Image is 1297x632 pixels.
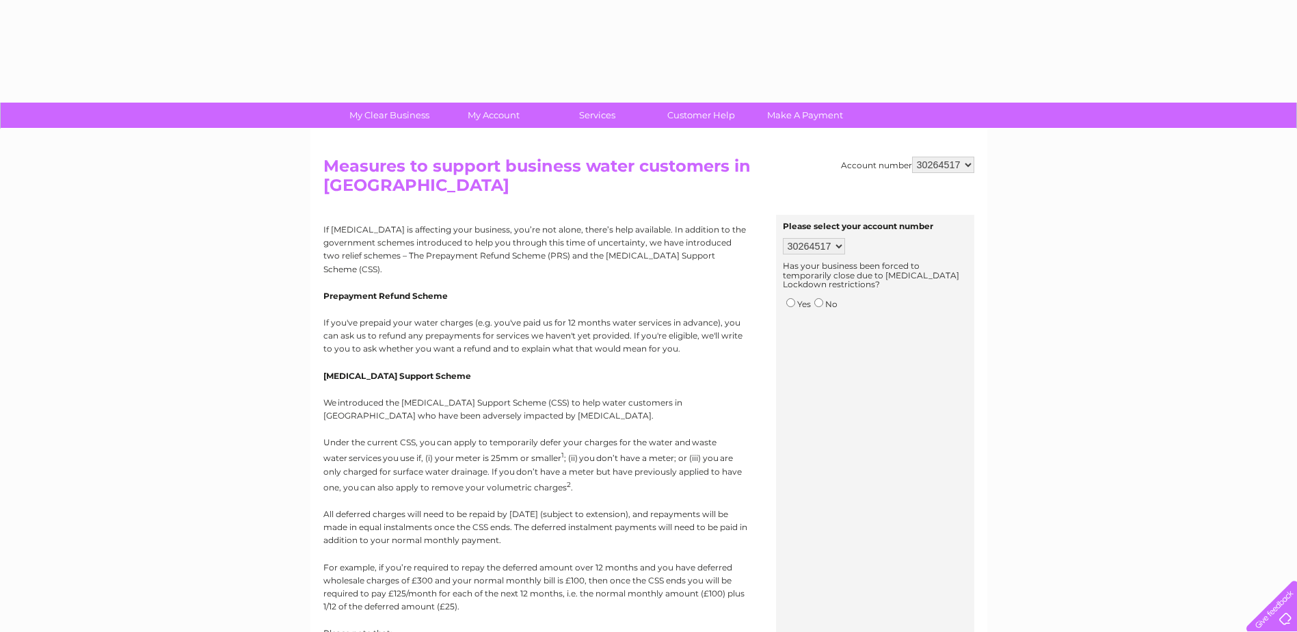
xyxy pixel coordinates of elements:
[567,480,571,489] sup: 2
[783,221,933,231] b: Please select your account number
[323,371,471,381] strong: [MEDICAL_DATA] Support Scheme
[645,103,758,128] a: Customer Help
[437,103,550,128] a: My Account
[323,561,747,614] p: For example, if you’re required to repay the deferred amount over 12 months and you have deferred...
[841,157,974,173] div: Account number
[333,103,446,128] a: My Clear Business
[323,436,747,494] p: Under the current CSS, you can apply to temporarily defer your charges for the water and waste wa...
[323,316,747,356] p: If you've prepaid your water charges (e.g. you've paid us for 12 months water services in advance...
[323,396,747,422] p: We introduced the [MEDICAL_DATA] Support Scheme (CSS) to help water customers in [GEOGRAPHIC_DATA...
[323,223,747,276] p: If [MEDICAL_DATA] is affecting your business, you’re not alone, there’s help available. In additi...
[749,103,861,128] a: Make A Payment
[561,451,564,460] sup: 1
[541,103,654,128] a: Services
[323,508,747,547] p: All deferred charges will need to be repaid by [DATE] (subject to extension), and repayments will...
[779,293,971,313] td: Yes No
[323,291,448,301] strong: Prepayment Refund Scheme
[323,157,974,201] h2: Measures to support business water customers in [GEOGRAPHIC_DATA]
[779,258,971,293] td: Has your business been forced to temporarily close due to [MEDICAL_DATA] Lockdown restrictions?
